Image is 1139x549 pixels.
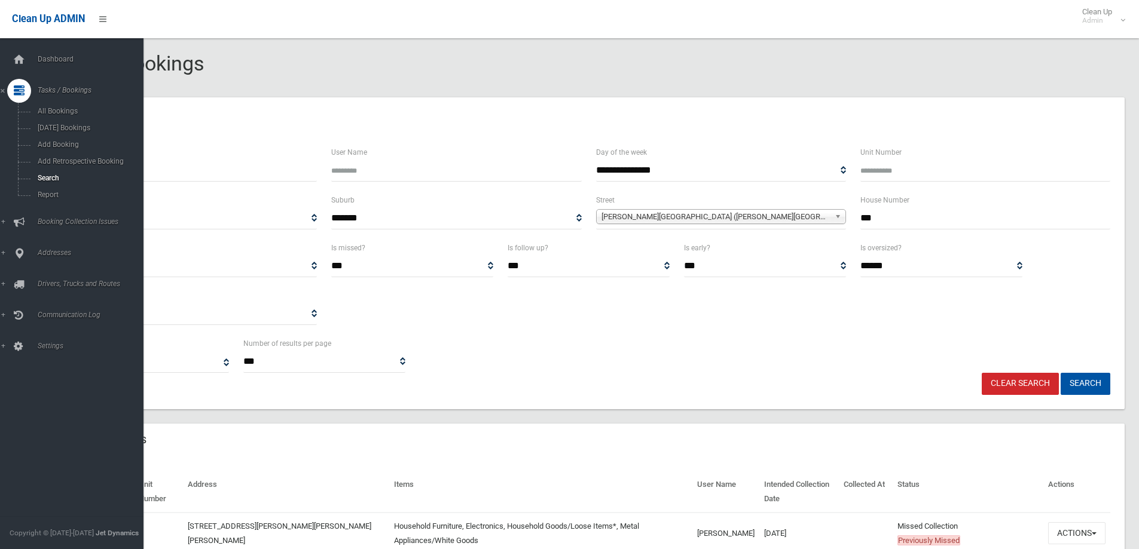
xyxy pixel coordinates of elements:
[34,157,142,165] span: Add Retrospective Booking
[34,217,152,226] span: Booking Collection Issues
[331,241,365,254] label: Is missed?
[684,241,710,254] label: Is early?
[692,471,759,513] th: User Name
[860,146,902,159] label: Unit Number
[34,280,152,288] span: Drivers, Trucks and Routes
[1061,373,1110,395] button: Search
[860,194,909,207] label: House Number
[34,124,142,132] span: [DATE] Bookings
[839,471,893,513] th: Collected At
[596,194,615,207] label: Street
[1043,471,1110,513] th: Actions
[12,13,85,24] span: Clean Up ADMIN
[34,86,152,94] span: Tasks / Bookings
[10,529,94,537] span: Copyright © [DATE]-[DATE]
[96,529,139,537] strong: Jet Dynamics
[596,146,647,159] label: Day of the week
[183,471,389,513] th: Address
[34,342,152,350] span: Settings
[34,174,142,182] span: Search
[34,249,152,257] span: Addresses
[188,522,371,545] a: [STREET_ADDRESS][PERSON_NAME][PERSON_NAME][PERSON_NAME]
[331,194,355,207] label: Suburb
[1048,522,1106,544] button: Actions
[243,337,331,350] label: Number of results per page
[34,191,142,199] span: Report
[34,311,152,319] span: Communication Log
[860,241,902,254] label: Is oversized?
[34,140,142,149] span: Add Booking
[331,146,367,159] label: User Name
[759,471,839,513] th: Intended Collection Date
[508,241,548,254] label: Is follow up?
[897,535,960,545] span: Previously Missed
[1082,16,1112,25] small: Admin
[982,373,1059,395] a: Clear Search
[389,471,692,513] th: Items
[134,471,182,513] th: Unit Number
[601,210,830,224] span: [PERSON_NAME][GEOGRAPHIC_DATA] ([PERSON_NAME][GEOGRAPHIC_DATA][PERSON_NAME])
[34,107,142,115] span: All Bookings
[893,471,1043,513] th: Status
[1076,7,1124,25] span: Clean Up
[34,55,152,63] span: Dashboard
